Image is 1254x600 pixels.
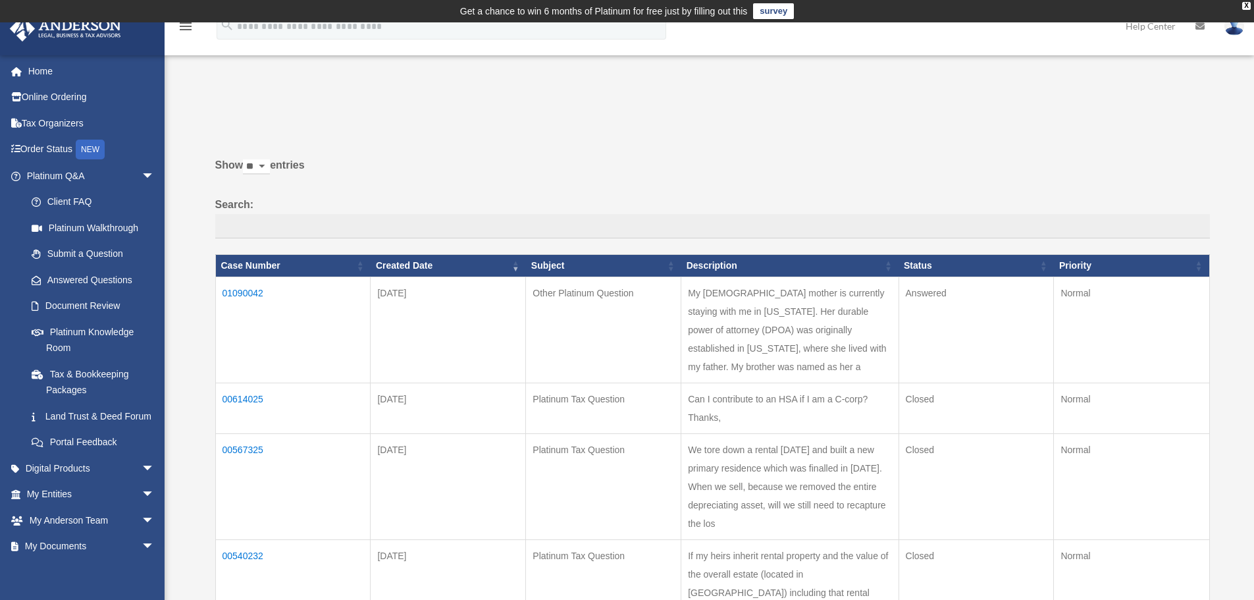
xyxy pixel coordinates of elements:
td: Other Platinum Question [526,277,681,383]
th: Priority: activate to sort column ascending [1054,255,1209,277]
a: Platinum Knowledge Room [18,319,168,361]
th: Description: activate to sort column ascending [681,255,899,277]
span: arrow_drop_down [142,163,168,190]
img: Anderson Advisors Platinum Portal [6,16,125,41]
a: My Anderson Teamarrow_drop_down [9,507,174,533]
a: Digital Productsarrow_drop_down [9,455,174,481]
td: Normal [1054,383,1209,433]
a: Online Ordering [9,84,174,111]
td: 00614025 [215,383,371,433]
td: My [DEMOGRAPHIC_DATA] mother is currently staying with me in [US_STATE]. Her durable power of att... [681,277,899,383]
i: menu [178,18,194,34]
a: Order StatusNEW [9,136,174,163]
th: Created Date: activate to sort column ascending [371,255,526,277]
a: Portal Feedback [18,429,168,456]
a: menu [178,23,194,34]
span: arrow_drop_down [142,455,168,482]
i: search [220,18,234,32]
a: My Entitiesarrow_drop_down [9,481,174,508]
td: Closed [899,433,1054,539]
a: Answered Questions [18,267,161,293]
th: Subject: activate to sort column ascending [526,255,681,277]
select: Showentries [243,159,270,175]
a: Platinum Walkthrough [18,215,168,241]
td: 01090042 [215,277,371,383]
td: Closed [899,383,1054,433]
span: arrow_drop_down [142,507,168,534]
td: [DATE] [371,383,526,433]
th: Status: activate to sort column ascending [899,255,1054,277]
span: arrow_drop_down [142,533,168,560]
a: Tax & Bookkeeping Packages [18,361,168,403]
td: [DATE] [371,277,526,383]
a: Client FAQ [18,189,168,215]
td: Platinum Tax Question [526,433,681,539]
a: survey [753,3,794,19]
a: Land Trust & Deed Forum [18,403,168,429]
div: close [1242,2,1251,10]
img: User Pic [1224,16,1244,36]
th: Case Number: activate to sort column ascending [215,255,371,277]
td: Platinum Tax Question [526,383,681,433]
td: We tore down a rental [DATE] and built a new primary residence which was finalled in [DATE]. When... [681,433,899,539]
a: My Documentsarrow_drop_down [9,533,174,560]
td: Can I contribute to an HSA if I am a C-corp? Thanks, [681,383,899,433]
a: Home [9,58,174,84]
a: Submit a Question [18,241,168,267]
td: Normal [1054,433,1209,539]
a: Tax Organizers [9,110,174,136]
span: arrow_drop_down [142,481,168,508]
td: [DATE] [371,433,526,539]
td: Answered [899,277,1054,383]
div: NEW [76,140,105,159]
label: Search: [215,196,1210,239]
a: Platinum Q&Aarrow_drop_down [9,163,168,189]
td: Normal [1054,277,1209,383]
a: Document Review [18,293,168,319]
div: Get a chance to win 6 months of Platinum for free just by filling out this [460,3,748,19]
input: Search: [215,214,1210,239]
label: Show entries [215,156,1210,188]
td: 00567325 [215,433,371,539]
